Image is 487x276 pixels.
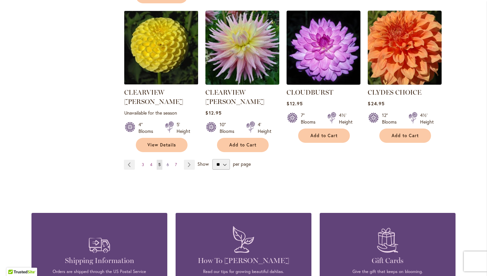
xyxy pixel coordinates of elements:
h4: Shipping Information [41,256,157,265]
iframe: Launch Accessibility Center [5,252,24,271]
img: Clearview Jonas [205,11,279,85]
a: CLEARVIEW [PERSON_NAME] [205,88,264,106]
button: Add to Cart [217,138,269,152]
div: 7" Blooms [301,112,319,125]
p: Read our tips for growing beautiful dahlias. [186,269,301,275]
span: $24.95 [368,100,384,107]
button: Add to Cart [298,129,350,143]
div: 4½' Height [339,112,352,125]
span: per page [233,161,251,167]
span: Add to Cart [392,133,419,138]
span: 4 [150,162,152,167]
button: Add to Cart [379,129,431,143]
span: $12.95 [287,100,302,107]
img: Cloudburst [287,11,360,85]
a: 7 [173,160,179,170]
a: CLEARVIEW DANIEL [124,80,198,86]
h4: How To [PERSON_NAME] [186,256,301,265]
span: 5 [158,162,161,167]
img: CLEARVIEW DANIEL [124,11,198,85]
span: $12.95 [205,110,221,116]
a: CLOUDBURST [287,88,333,96]
span: 6 [167,162,169,167]
a: Cloudburst [287,80,360,86]
span: Add to Cart [310,133,338,138]
img: Clyde's Choice [368,11,442,85]
h4: Gift Cards [330,256,446,265]
a: 4 [148,160,154,170]
div: 4" Blooms [138,121,157,135]
a: 3 [140,160,146,170]
span: 7 [175,162,177,167]
span: Show [197,161,209,167]
p: Unavailable for the season [124,110,198,116]
span: 3 [142,162,144,167]
a: CLEARVIEW [PERSON_NAME] [124,88,183,106]
a: Clearview Jonas [205,80,279,86]
a: CLYDES CHOICE [368,88,421,96]
div: 12" Blooms [382,112,401,125]
a: View Details [136,138,188,152]
a: Clyde's Choice [368,80,442,86]
div: 10" Blooms [220,121,238,135]
span: View Details [147,142,176,148]
p: Give the gift that keeps on blooming. [330,269,446,275]
div: 4' Height [258,121,271,135]
div: 4½' Height [420,112,434,125]
p: Orders are shipped through the US Postal Service [41,269,157,275]
span: Add to Cart [229,142,256,148]
a: 6 [165,160,171,170]
div: 5' Height [177,121,190,135]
